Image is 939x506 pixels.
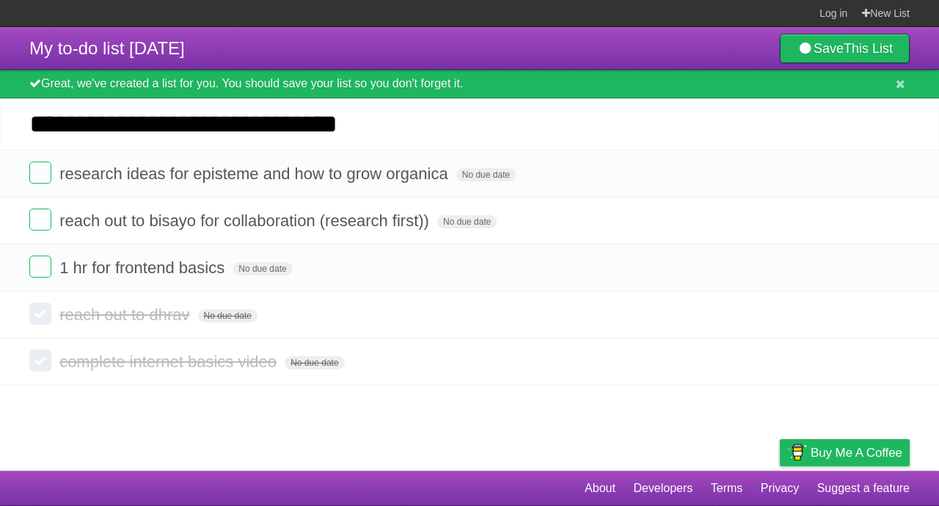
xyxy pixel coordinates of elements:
b: This List [844,41,893,56]
span: 1 hr for frontend basics [59,259,228,277]
span: No due date [233,262,292,275]
label: Done [29,256,51,278]
a: Developers [633,474,693,502]
label: Done [29,209,51,231]
label: Done [29,350,51,372]
span: My to-do list [DATE] [29,38,185,58]
img: Buy me a coffee [787,440,807,465]
a: Suggest a feature [817,474,910,502]
a: About [585,474,615,502]
span: reach out to dhrav [59,306,193,324]
a: Buy me a coffee [780,439,910,466]
span: complete internet basics video [59,353,280,371]
span: No due date [198,309,257,322]
a: Terms [711,474,743,502]
span: No due date [437,215,497,228]
span: No due date [285,356,344,369]
a: SaveThis List [780,34,910,63]
label: Done [29,162,51,184]
span: Buy me a coffee [811,440,902,466]
span: research ideas for episteme and how to grow organica [59,165,452,183]
label: Done [29,303,51,325]
span: reach out to bisayo for collaboration (research first)) [59,212,433,230]
span: No due date [456,168,516,181]
a: Privacy [761,474,799,502]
